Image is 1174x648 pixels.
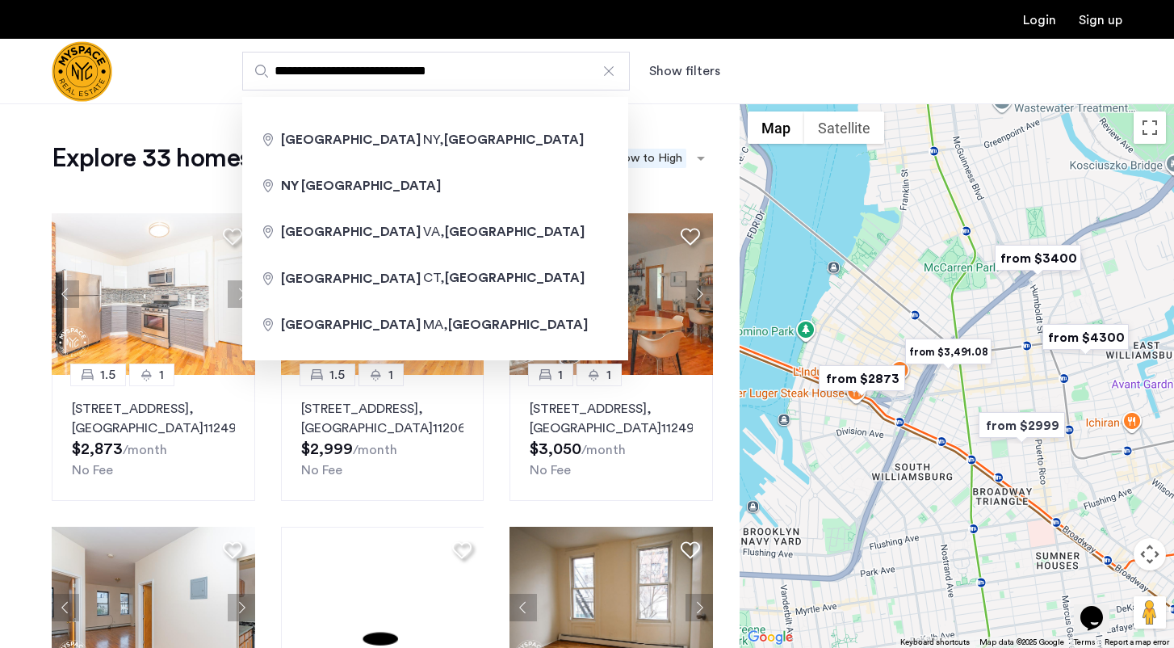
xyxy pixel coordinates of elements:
[444,133,584,146] span: [GEOGRAPHIC_DATA]
[353,444,397,457] sub: /month
[649,61,720,81] button: Show or hide filters
[581,444,626,457] sub: /month
[686,280,713,308] button: Next apartment
[228,280,255,308] button: Next apartment
[972,407,1071,444] div: from $2999
[281,375,484,501] a: 1.51[STREET_ADDRESS], [GEOGRAPHIC_DATA]11206No Fee
[52,375,255,501] a: 1.51[STREET_ADDRESS], [GEOGRAPHIC_DATA]11249No Fee
[606,365,611,385] span: 1
[577,144,713,173] ng-select: sort-apartment
[686,594,713,621] button: Next apartment
[509,594,537,621] button: Previous apartment
[900,637,970,648] button: Keyboard shortcuts
[301,399,464,438] p: [STREET_ADDRESS] 11206
[242,52,630,90] input: Apartment Search
[423,318,588,331] span: MA,
[281,225,421,238] span: [GEOGRAPHIC_DATA]
[448,318,588,331] span: [GEOGRAPHIC_DATA]
[445,225,585,238] span: [GEOGRAPHIC_DATA]
[1134,112,1166,144] button: Toggle fullscreen view
[445,272,585,285] span: [GEOGRAPHIC_DATA]
[301,441,353,457] span: $2,999
[52,594,79,621] button: Previous apartment
[281,318,421,331] span: [GEOGRAPHIC_DATA]
[52,142,434,175] h1: Explore 33 homes and apartments
[281,133,421,146] span: [GEOGRAPHIC_DATA]
[301,464,342,477] span: No Fee
[52,213,255,375] img: 1997_638272169202209530.png
[1074,583,1126,632] iframe: chat widget
[558,365,563,385] span: 1
[530,464,571,477] span: No Fee
[988,240,1088,276] div: from $3400
[804,112,884,144] button: Show satellite imagery
[744,627,797,648] img: Google
[72,464,113,477] span: No Fee
[301,179,441,192] span: [GEOGRAPHIC_DATA]
[530,441,581,457] span: $3,050
[123,444,167,457] sub: /month
[329,365,345,385] span: 1.5
[72,441,123,457] span: $2,873
[1079,14,1122,27] a: Registration
[1134,596,1166,629] button: Drag Pegman onto the map to open Street View
[281,272,421,285] span: [GEOGRAPHIC_DATA]
[748,112,804,144] button: Show street map
[52,41,112,102] img: logo
[281,179,299,192] span: NY
[1074,637,1095,648] a: Terms
[1036,319,1135,356] div: from $4300
[1105,637,1169,648] a: Report a map error
[228,594,255,621] button: Next apartment
[509,375,713,501] a: 11[STREET_ADDRESS], [GEOGRAPHIC_DATA]11249No Fee
[388,365,393,385] span: 1
[159,365,164,385] span: 1
[52,41,112,102] a: Cazamio Logo
[100,365,115,385] span: 1.5
[812,360,912,397] div: from $2873
[530,399,693,438] p: [STREET_ADDRESS] 11249
[52,280,79,308] button: Previous apartment
[1023,14,1056,27] a: Login
[1134,538,1166,570] button: Map camera controls
[423,272,585,285] span: CT,
[72,399,235,438] p: [STREET_ADDRESS] 11249
[583,149,686,168] span: Price Low to High
[744,627,797,648] a: Open this area in Google Maps (opens a new window)
[899,334,998,370] div: from $3,491.08
[979,638,1064,646] span: Map data ©2025 Google
[423,225,585,238] span: VA,
[423,133,584,146] span: NY,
